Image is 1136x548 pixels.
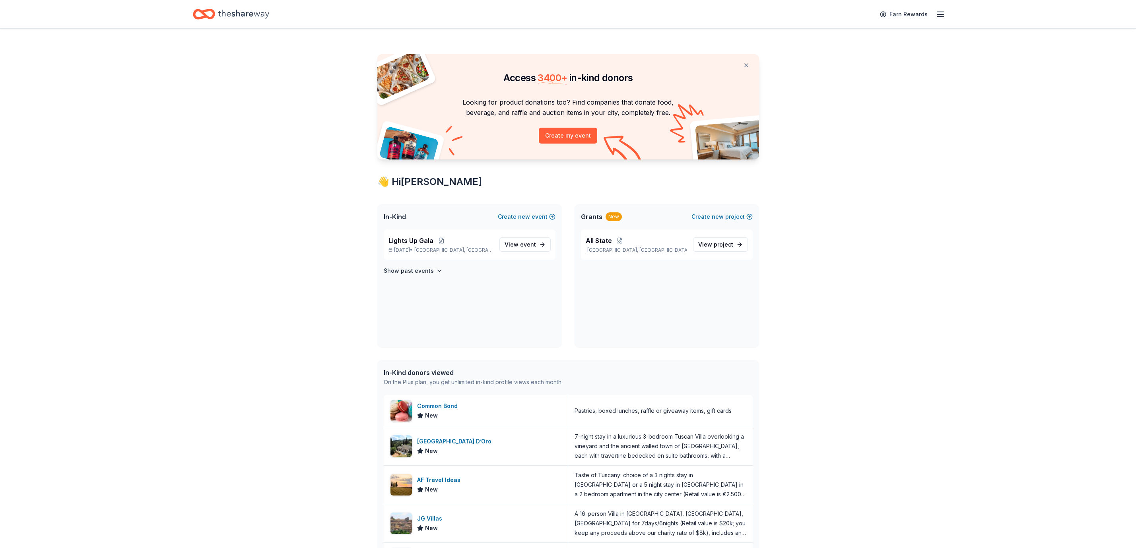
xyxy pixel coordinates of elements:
[499,237,551,252] a: View event
[384,266,443,276] button: Show past events
[425,446,438,456] span: New
[388,236,433,245] span: Lights Up Gala
[388,247,493,253] p: [DATE] •
[425,485,438,494] span: New
[691,212,753,222] button: Createnewproject
[575,406,732,416] div: Pastries, boxed lunches, raffle or giveaway items, gift cards
[520,241,536,248] span: event
[575,470,746,499] div: Taste of Tuscany: choice of a 3 nights stay in [GEOGRAPHIC_DATA] or a 5 night stay in [GEOGRAPHIC...
[586,236,612,245] span: All State
[417,401,461,411] div: Common Bond
[384,212,406,222] span: In-Kind
[425,411,438,420] span: New
[498,212,555,222] button: Createnewevent
[387,97,750,118] p: Looking for product donations too? Find companies that donate food, beverage, and raffle and auct...
[712,212,724,222] span: new
[384,377,563,387] div: On the Plus plan, you get unlimited in-kind profile views each month.
[538,72,567,84] span: 3400 +
[390,400,412,422] img: Image for Common Bond
[425,523,438,533] span: New
[390,474,412,496] img: Image for AF Travel Ideas
[384,266,434,276] h4: Show past events
[368,49,430,100] img: Pizza
[417,475,464,485] div: AF Travel Ideas
[193,5,269,23] a: Home
[390,435,412,457] img: Image for Villa Sogni D’Oro
[377,175,759,188] div: 👋 Hi [PERSON_NAME]
[575,509,746,538] div: A 16-person Villa in [GEOGRAPHIC_DATA], [GEOGRAPHIC_DATA], [GEOGRAPHIC_DATA] for 7days/6nights (R...
[693,237,748,252] a: View project
[586,247,687,253] p: [GEOGRAPHIC_DATA], [GEOGRAPHIC_DATA]
[417,514,445,523] div: JG Villas
[518,212,530,222] span: new
[414,247,493,253] span: [GEOGRAPHIC_DATA], [GEOGRAPHIC_DATA]
[384,368,563,377] div: In-Kind donors viewed
[714,241,733,248] span: project
[417,437,495,446] div: [GEOGRAPHIC_DATA] D’Oro
[606,212,622,221] div: New
[575,432,746,461] div: 7-night stay in a luxurious 3-bedroom Tuscan Villa overlooking a vineyard and the ancient walled ...
[539,128,597,144] button: Create my event
[875,7,932,21] a: Earn Rewards
[503,72,633,84] span: Access in-kind donors
[604,136,643,165] img: Curvy arrow
[581,212,602,222] span: Grants
[390,513,412,534] img: Image for JG Villas
[698,240,733,249] span: View
[505,240,536,249] span: View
